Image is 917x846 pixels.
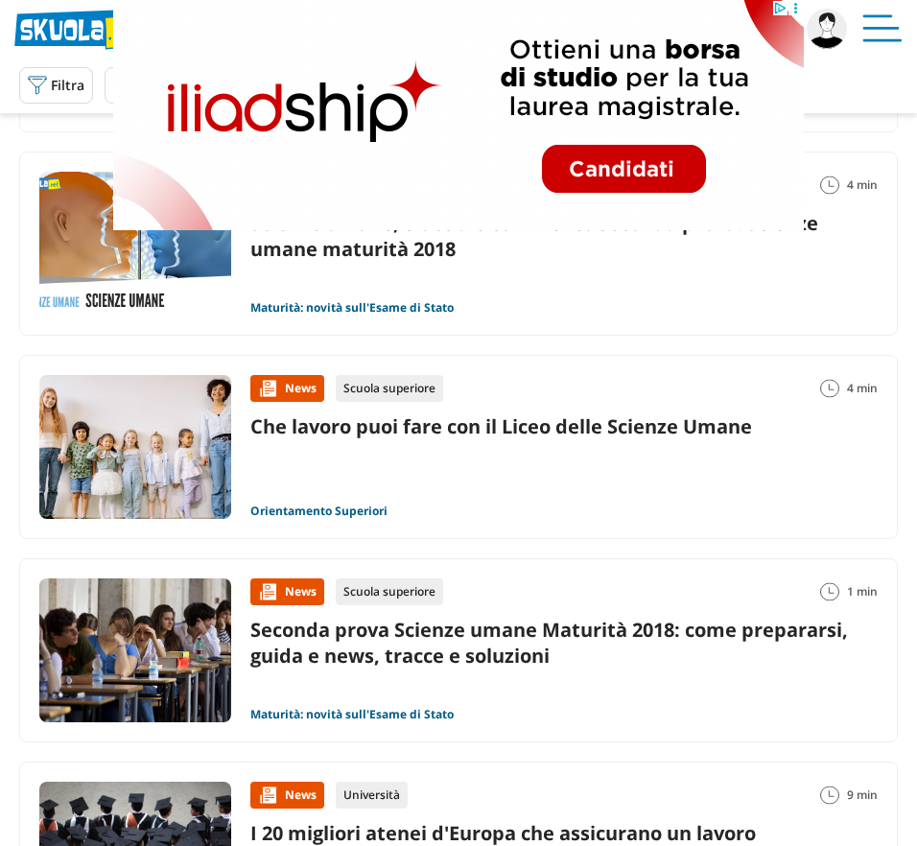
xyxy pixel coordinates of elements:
img: Tempo lettura [820,786,839,805]
div: Scuola superiore [336,578,443,605]
span: 4 min [847,375,878,402]
a: Maturità: novità sull'Esame di Stato [250,300,454,316]
img: Tempo lettura [820,176,839,195]
img: News contenuto [258,379,277,398]
button: Filtra [19,67,93,104]
div: News [250,782,324,809]
img: News contenuto [258,786,277,805]
span: 9 min [847,782,878,809]
a: I 20 migliori atenei d'Europa che assicurano un lavoro [250,820,756,846]
img: News contenuto [258,582,277,601]
img: Tempo lettura [820,379,839,398]
span: 4 min [847,172,878,199]
img: Immagine news [39,578,231,722]
a: Seconda prova Scienze umane Maturità 2018: come prepararsi, guida e news, tracce e soluzioni [250,617,848,669]
img: Filtra filtri mobile [28,76,47,95]
a: Orientamento Superiori [250,504,388,519]
img: vanessa.magi [807,9,847,49]
div: Scuola superiore [336,375,443,402]
a: Maturità: novità sull'Esame di Stato [250,707,454,722]
div: Università [336,782,408,809]
img: Tempo lettura [820,582,839,601]
div: News [250,375,324,402]
a: Che lavoro puoi fare con il Liceo delle Scienze Umane [250,413,752,439]
span: 1 min [847,578,878,605]
img: Menù [862,9,903,49]
a: Tutti (124) [105,67,188,104]
div: News [250,578,324,605]
img: Immagine news [39,172,231,316]
a: Scienze umane, traccia e commento seconda prova: Scienze umane maturità 2018 [250,210,818,262]
img: Immagine news [39,375,231,519]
